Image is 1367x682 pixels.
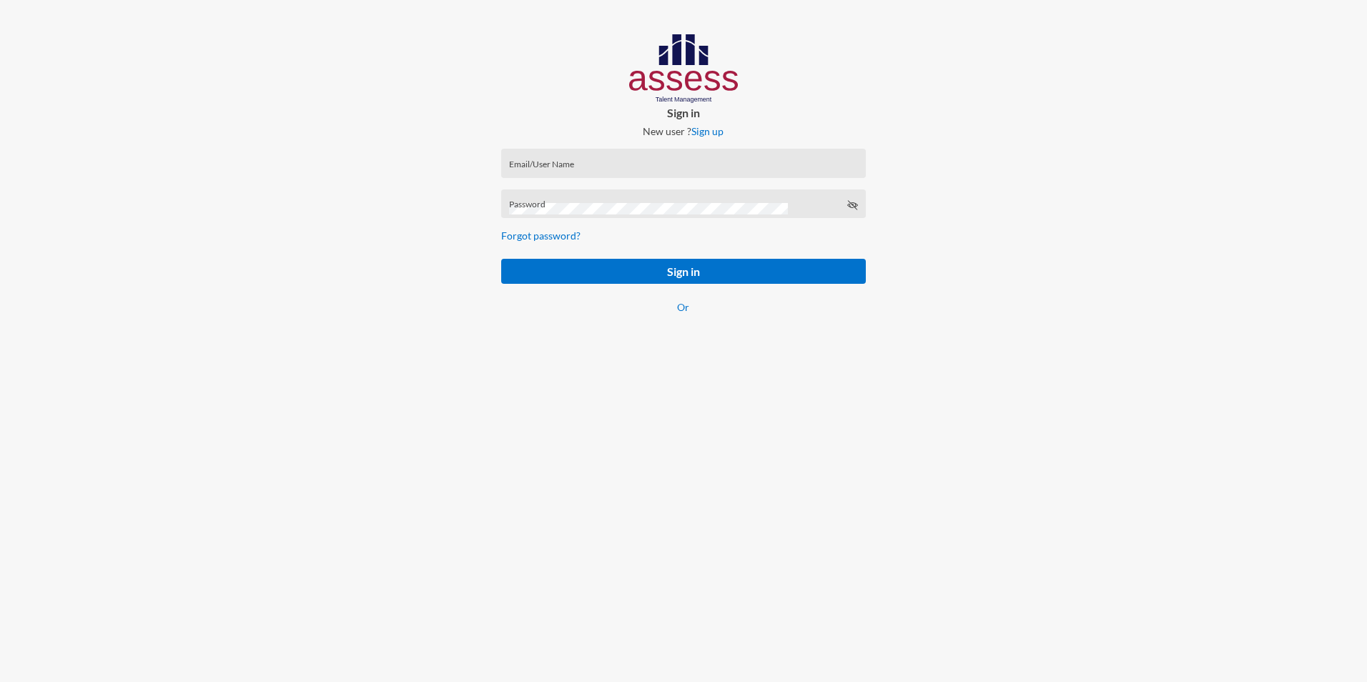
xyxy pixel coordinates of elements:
[490,125,877,137] p: New user ?
[629,34,739,103] img: AssessLogoo.svg
[691,125,724,137] a: Sign up
[490,106,877,119] p: Sign in
[501,259,865,284] button: Sign in
[501,229,581,242] a: Forgot password?
[501,301,865,313] p: Or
